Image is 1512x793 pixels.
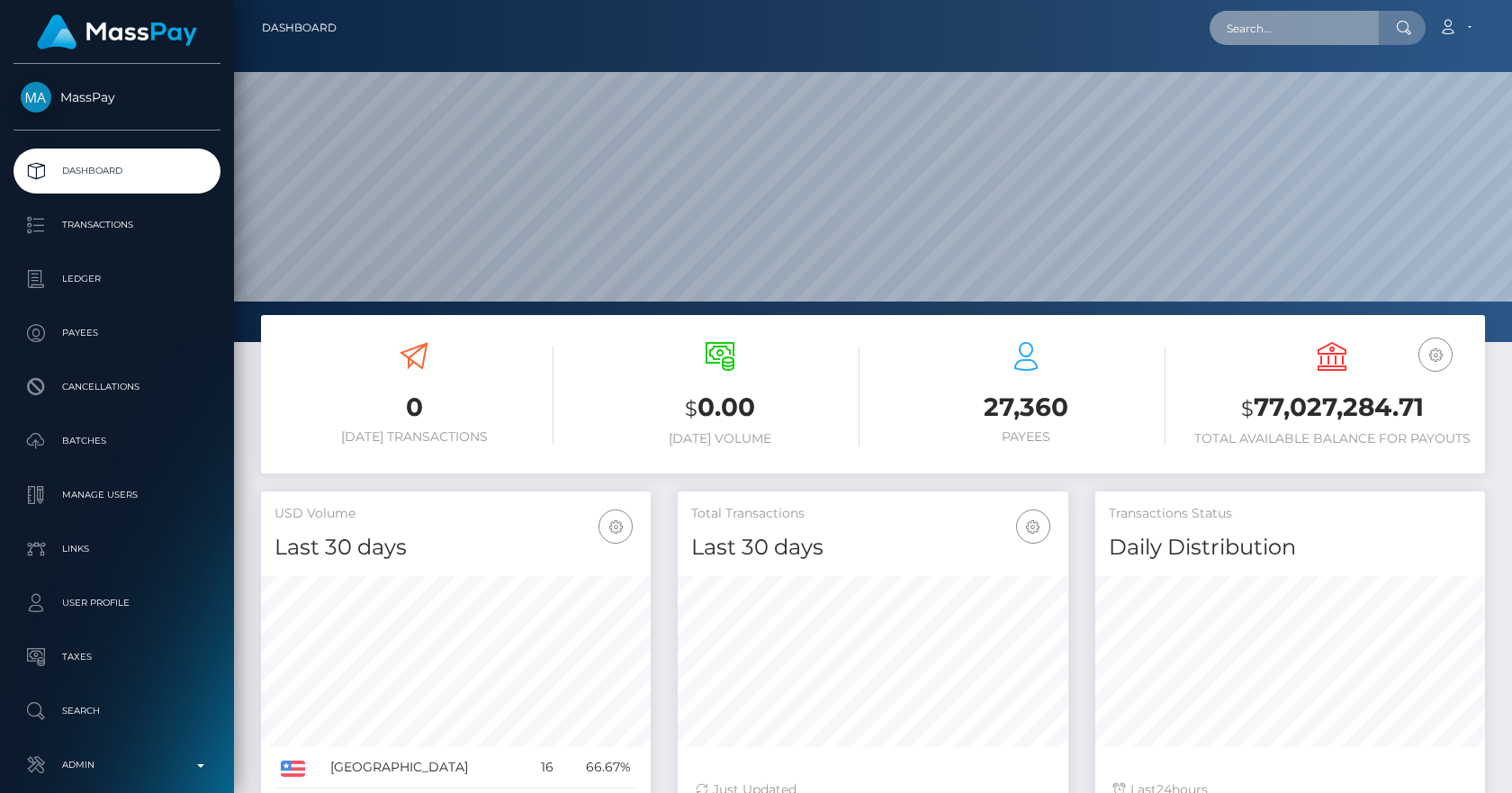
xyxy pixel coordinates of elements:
h5: Transactions Status [1109,505,1471,523]
p: Cancellations [21,374,213,401]
img: MassPay Logo [37,14,197,50]
a: User Profile [13,581,220,626]
h4: Last 30 days [274,532,637,563]
p: Transactions [21,212,213,239]
input: Search... [1210,11,1379,45]
h3: 0.00 [580,390,859,427]
p: User Profile [21,590,213,617]
a: Manage Users [13,473,220,518]
img: MassPay [21,82,51,113]
a: Dashboard [262,9,337,47]
p: Manage Users [21,482,213,509]
a: Admin [13,743,220,788]
h4: Daily Distribution [1109,532,1471,563]
td: 66.67% [560,747,637,788]
h3: 27,360 [886,390,1165,425]
a: Search [13,689,220,734]
small: $ [685,396,697,421]
p: Batches [21,428,213,455]
h4: Last 30 days [691,532,1054,563]
p: Ledger [21,266,213,293]
a: Cancellations [13,365,220,410]
h6: Payees [886,429,1165,445]
p: Admin [21,752,213,779]
h6: Total Available Balance for Payouts [1192,431,1471,446]
a: Ledger [13,257,220,302]
p: Taxes [21,644,213,671]
h6: [DATE] Transactions [274,429,553,445]
a: Transactions [13,203,220,248]
h6: [DATE] Volume [580,431,859,446]
img: US.png [281,761,305,777]
p: Links [21,536,213,563]
p: Payees [21,320,213,347]
td: [GEOGRAPHIC_DATA] [324,747,526,788]
a: Links [13,527,220,572]
a: Dashboard [13,149,220,194]
small: $ [1241,396,1254,421]
h3: 0 [274,390,553,425]
p: Dashboard [21,158,213,185]
h5: Total Transactions [691,505,1054,523]
td: 16 [526,747,561,788]
span: MassPay [13,89,220,105]
a: Payees [13,311,220,356]
p: Search [21,698,213,725]
h3: 77,027,284.71 [1192,390,1471,427]
h5: USD Volume [274,505,637,523]
a: Batches [13,419,220,464]
a: Taxes [13,635,220,680]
